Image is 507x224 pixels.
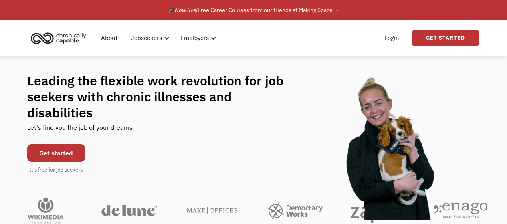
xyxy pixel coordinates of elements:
img: Chronically Capable logo [28,29,89,47]
h1: Leading the flexible work revolution for job seekers with chronic illnesses and disabilities [27,73,299,121]
div: Employers [180,33,209,43]
div: It's free for job seekers [29,166,83,174]
div: 🎓 Free Career Courses from our friends at Making Space → [168,5,339,15]
a: About [96,25,122,51]
a: Get Started [412,30,479,46]
a: Get started [27,144,85,162]
div: Jobseekers [131,33,162,43]
em: Now live! [175,6,198,14]
div: Jobseekers [126,25,172,51]
a: home [28,29,92,47]
a: Login [380,25,404,51]
div: Employers [176,25,218,51]
div: Let's find you the job of your dreams [27,121,133,140]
